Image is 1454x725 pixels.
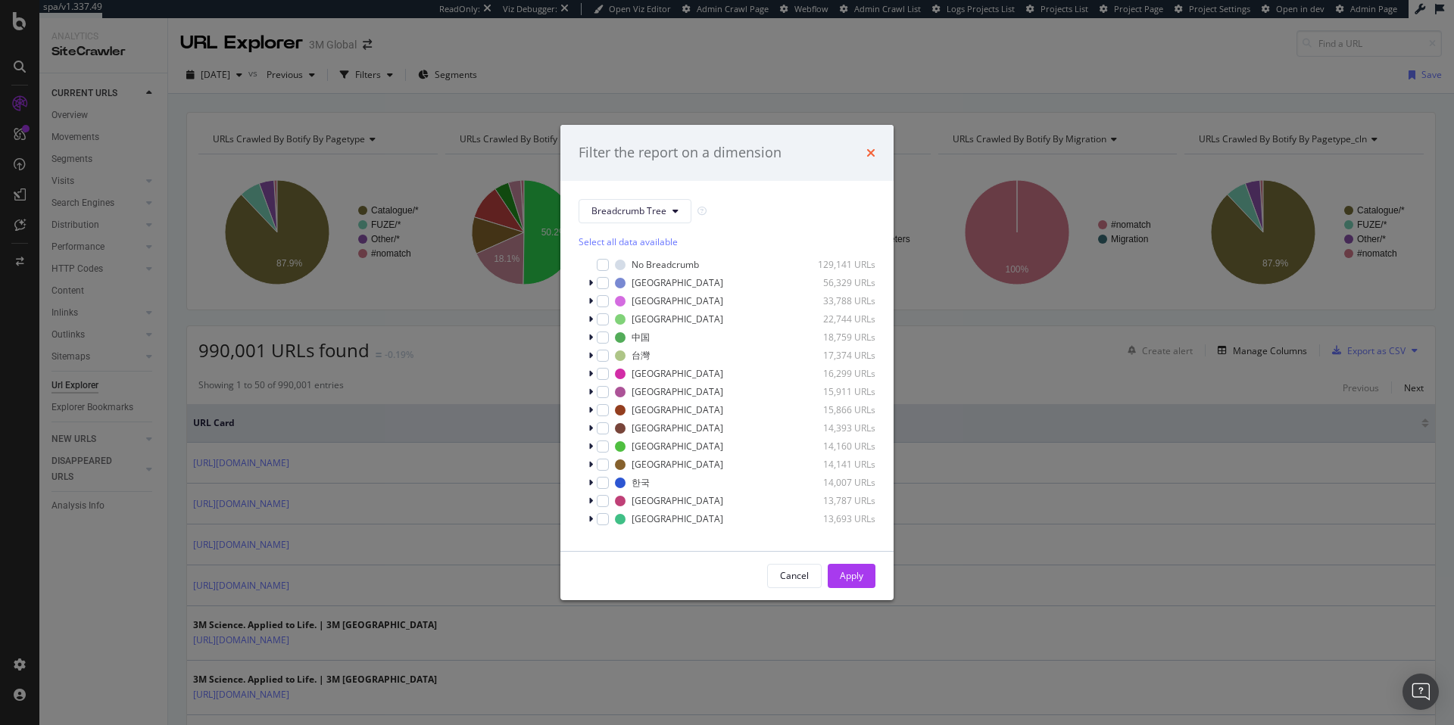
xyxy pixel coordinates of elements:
div: [GEOGRAPHIC_DATA] [632,367,723,380]
div: [GEOGRAPHIC_DATA] [632,512,723,525]
div: 56,329 URLs [801,276,875,289]
div: Filter the report on a dimension [579,143,782,163]
div: 台灣 [632,349,650,362]
span: Breadcrumb Tree [591,204,666,217]
button: Apply [828,564,875,588]
div: 中国 [632,331,650,344]
div: 13,787 URLs [801,494,875,507]
div: 한국 [632,476,650,489]
button: Cancel [767,564,822,588]
div: 14,007 URLs [801,476,875,489]
div: 18,759 URLs [801,331,875,344]
div: [GEOGRAPHIC_DATA] [632,422,723,434]
div: [GEOGRAPHIC_DATA] [632,458,723,471]
div: modal [560,125,894,600]
div: [GEOGRAPHIC_DATA] [632,385,723,398]
button: Breadcrumb Tree [579,199,691,223]
div: 33,788 URLs [801,294,875,307]
div: [GEOGRAPHIC_DATA] [632,494,723,507]
div: 17,374 URLs [801,349,875,362]
div: Open Intercom Messenger [1403,674,1439,710]
div: 15,911 URLs [801,385,875,398]
div: 14,160 URLs [801,440,875,453]
div: Select all data available [579,235,875,248]
div: No Breadcrumb [632,258,699,271]
div: 13,693 URLs [801,512,875,525]
div: 129,141 URLs [801,258,875,271]
div: [GEOGRAPHIC_DATA] [632,403,723,416]
div: 16,299 URLs [801,367,875,380]
div: times [866,143,875,163]
div: [GEOGRAPHIC_DATA] [632,313,723,325]
div: [GEOGRAPHIC_DATA] [632,440,723,453]
div: Apply [840,569,863,582]
div: Cancel [780,569,809,582]
div: 22,744 URLs [801,313,875,325]
div: 15,866 URLs [801,403,875,416]
div: 14,141 URLs [801,458,875,471]
div: [GEOGRAPHIC_DATA] [632,294,723,307]
div: 14,393 URLs [801,422,875,434]
div: [GEOGRAPHIC_DATA] [632,276,723,289]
